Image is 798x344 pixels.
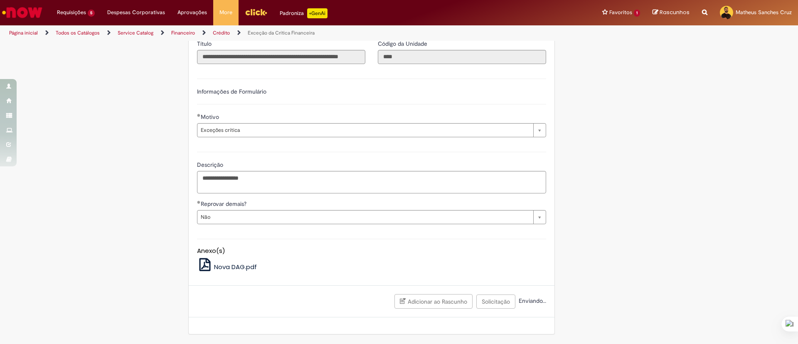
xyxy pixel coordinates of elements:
[307,8,328,18] p: +GenAi
[201,200,248,208] span: Reprovar demais?
[660,8,690,16] span: Rascunhos
[213,30,230,36] a: Crédito
[201,210,529,224] span: Não
[201,113,221,121] span: Motivo
[177,8,207,17] span: Aprovações
[736,9,792,16] span: Matheus Sanches Cruz
[201,124,529,137] span: Exceções crítica
[280,8,328,18] div: Padroniza
[56,30,100,36] a: Todos os Catálogos
[517,297,546,304] span: Enviando...
[197,161,225,168] span: Descrição
[1,4,44,21] img: ServiceNow
[88,10,95,17] span: 5
[197,200,201,204] span: Obrigatório Preenchido
[107,8,165,17] span: Despesas Corporativas
[197,50,365,64] input: Título
[197,262,257,271] a: Nova DAG.pdf
[378,50,546,64] input: Código da Unidade
[9,30,38,36] a: Página inicial
[197,40,213,47] span: Somente leitura - Título
[197,88,266,95] label: Informações de Formulário
[197,171,546,193] textarea: Descrição
[171,30,195,36] a: Financeiro
[634,10,640,17] span: 1
[57,8,86,17] span: Requisições
[248,30,315,36] a: Exceção da Crítica Financeira
[197,40,213,48] label: Somente leitura - Título
[6,25,526,41] ul: Trilhas de página
[653,9,690,17] a: Rascunhos
[197,247,546,255] h5: Anexo(s)
[214,262,257,271] span: Nova DAG.pdf
[118,30,153,36] a: Service Catalog
[197,114,201,117] span: Obrigatório Preenchido
[609,8,632,17] span: Favoritos
[378,40,429,47] span: Somente leitura - Código da Unidade
[245,6,267,18] img: click_logo_yellow_360x200.png
[378,40,429,48] label: Somente leitura - Código da Unidade
[219,8,232,17] span: More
